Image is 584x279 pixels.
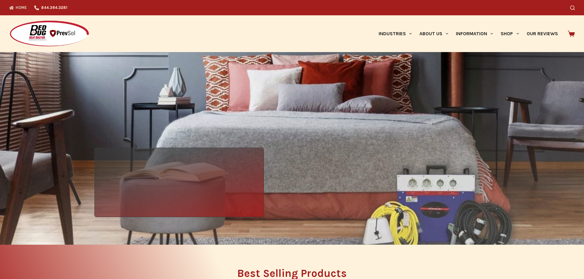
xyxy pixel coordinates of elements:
a: Industries [375,15,415,52]
img: Prevsol/Bed Bug Heat Doctor [9,20,90,47]
a: Shop [497,15,523,52]
a: About Us [415,15,452,52]
h2: Best Selling Products [94,268,490,279]
button: Search [570,6,575,10]
a: Information [452,15,497,52]
a: Our Reviews [523,15,562,52]
nav: Primary [375,15,562,52]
